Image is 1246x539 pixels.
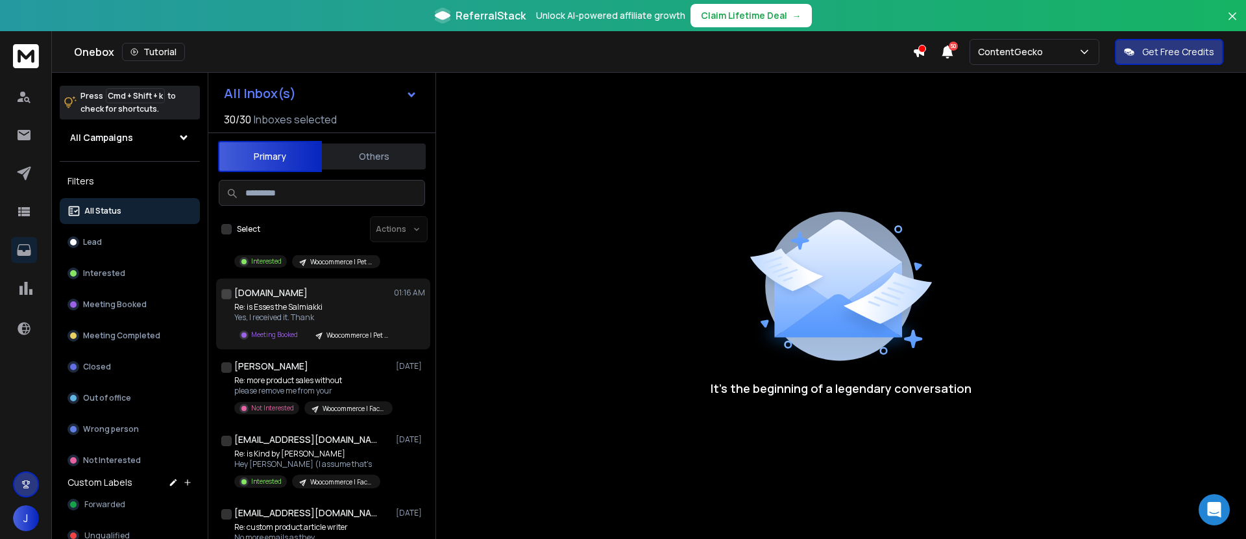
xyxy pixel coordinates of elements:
p: Not Interested [83,455,141,466]
p: Meeting Booked [251,330,298,340]
h1: [EMAIL_ADDRESS][DOMAIN_NAME] [234,507,377,520]
button: All Inbox(s) [214,81,428,107]
p: Meeting Booked [83,299,147,310]
h3: Custom Labels [67,476,132,489]
span: 30 / 30 [224,112,251,127]
h1: All Campaigns [70,131,133,144]
p: Woocommerce | Pet Food & Supplies | [GEOGRAPHIC_DATA] | Eerik's unhinged, shorter | [DATE] [326,331,389,340]
span: Cmd + Shift + k [106,88,165,103]
p: ContentGecko [978,45,1048,58]
span: ReferralStack [456,8,526,23]
button: Forwarded [60,492,200,518]
button: Meeting Booked [60,292,200,318]
button: Close banner [1224,8,1241,39]
p: Interested [251,477,282,486]
button: Others [322,142,426,171]
p: Interested [251,257,282,266]
p: Yes, I received it. Thank [234,312,390,323]
p: Press to check for shortcuts. [80,90,176,116]
p: Out of office [83,393,131,403]
button: Not Interested [60,447,200,473]
button: All Status [60,198,200,224]
p: Hey [PERSON_NAME] (I assume that's [234,459,380,470]
button: Tutorial [122,43,185,61]
p: Interested [83,268,125,279]
p: Unlock AI-powered affiliate growth [536,9,685,22]
p: Get Free Credits [1142,45,1214,58]
p: Re: is Esses the Salmiakki [234,302,390,312]
button: J [13,505,39,531]
button: Get Free Credits [1115,39,1223,65]
button: Wrong person [60,416,200,442]
p: [DATE] [396,508,425,518]
button: Interested [60,260,200,286]
p: Wrong person [83,424,139,434]
h3: Filters [60,172,200,190]
h3: Inboxes selected [254,112,337,127]
button: Lead [60,229,200,255]
span: Forwarded [84,499,125,510]
p: 01:16 AM [394,288,425,298]
span: 50 [949,42,958,51]
p: Meeting Completed [83,331,160,341]
p: Woocommerce | Face and body care | [PERSON_NAME]'s unhinged copy | [GEOGRAPHIC_DATA] | [DATE] [310,477,373,487]
button: Out of office [60,385,200,411]
label: Select [237,224,260,234]
div: Onebox [74,43,912,61]
p: It’s the beginning of a legendary conversation [711,379,971,397]
p: All Status [84,206,121,216]
p: Woocommerce | Face and body care | [PERSON_NAME]'s copy | [GEOGRAPHIC_DATA] | [DATE] [323,404,385,414]
button: All Campaigns [60,125,200,151]
h1: [PERSON_NAME] [234,360,308,373]
p: Not Interested [251,403,294,413]
button: Claim Lifetime Deal→ [690,4,812,27]
p: please remove me from your [234,386,390,396]
p: Re: more product sales without [234,375,390,386]
p: Re: is Kind by [PERSON_NAME] [234,449,380,459]
h1: [DOMAIN_NAME] [234,286,308,299]
button: Meeting Completed [60,323,200,349]
p: Woocommerce | Pet Food & Supplies | [GEOGRAPHIC_DATA] | Eerik's unhinged, shorter | [DATE] [310,257,373,267]
p: Re: custom product article writer [234,522,390,533]
span: → [792,9,801,22]
p: [DATE] [396,361,425,371]
div: Open Intercom Messenger [1199,494,1230,525]
button: Primary [218,141,322,172]
p: Closed [83,362,111,372]
p: Lead [83,237,102,247]
h1: [EMAIL_ADDRESS][DOMAIN_NAME] [234,433,377,446]
button: Closed [60,354,200,380]
p: [DATE] [396,434,425,445]
h1: All Inbox(s) [224,87,296,100]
